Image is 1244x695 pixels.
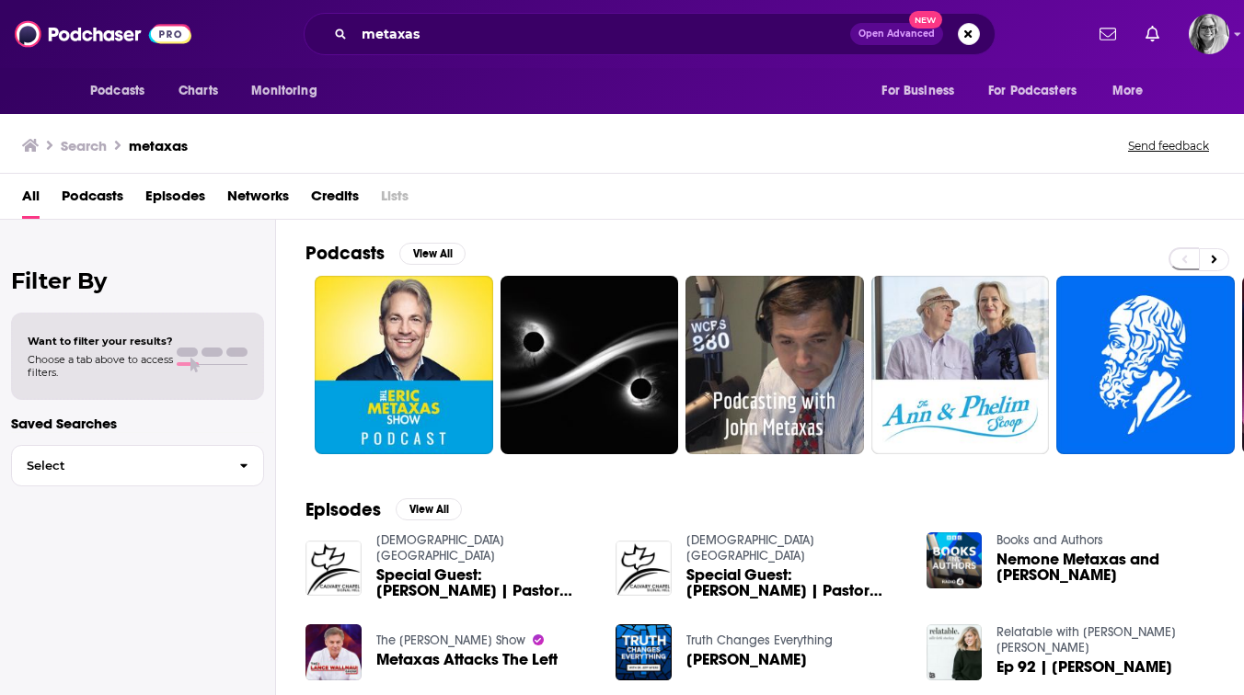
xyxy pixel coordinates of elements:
[145,181,205,219] a: Episodes
[304,13,996,55] div: Search podcasts, credits, & more...
[1100,74,1167,108] button: open menu
[376,567,594,598] span: Special Guest: [PERSON_NAME] | Pastor [PERSON_NAME] & [PERSON_NAME]
[376,532,504,564] a: Calvary Chapel Signal Hill
[1123,138,1215,154] button: Send feedback
[686,632,833,648] a: Truth Changes Everything
[62,181,123,219] a: Podcasts
[927,532,983,588] img: Nemone Metaxas and Raymond Antrobus
[305,498,462,521] a: EpisodesView All
[909,11,942,28] span: New
[996,552,1215,583] span: Nemone Metaxas and [PERSON_NAME]
[11,268,264,294] h2: Filter By
[927,624,983,680] img: Ep 92 | Eric Metaxas
[311,181,359,219] a: Credits
[61,137,107,154] h3: Search
[1112,78,1144,104] span: More
[1189,14,1229,54] button: Show profile menu
[305,498,381,521] h2: Episodes
[22,181,40,219] a: All
[399,243,466,265] button: View All
[1138,18,1167,50] a: Show notifications dropdown
[686,652,807,667] a: Eric Metaxas
[305,242,385,265] h2: Podcasts
[305,624,362,680] img: Metaxas Attacks The Left
[179,78,218,104] span: Charts
[686,567,904,598] a: Special Guest: Eric Metaxas | Pastor James Kaddis & Eric Metaxas
[686,652,807,667] span: [PERSON_NAME]
[305,242,466,265] a: PodcastsView All
[251,78,317,104] span: Monitoring
[376,632,525,648] a: The Lance Wallnau Show
[996,659,1172,675] a: Ep 92 | Eric Metaxas
[381,181,409,219] span: Lists
[996,532,1103,548] a: Books and Authors
[858,29,935,39] span: Open Advanced
[850,23,943,45] button: Open AdvancedNew
[988,78,1077,104] span: For Podcasters
[996,659,1172,675] span: Ep 92 | [PERSON_NAME]
[396,498,462,520] button: View All
[376,567,594,598] a: Special Guest: Eric Metaxas | Pastor James Kaddis & Eric Metaxas
[15,17,191,51] img: Podchaser - Follow, Share and Rate Podcasts
[238,74,340,108] button: open menu
[996,552,1215,583] a: Nemone Metaxas and Raymond Antrobus
[976,74,1103,108] button: open menu
[869,74,977,108] button: open menu
[305,541,362,597] img: Special Guest: Eric Metaxas | Pastor James Kaddis & Eric Metaxas
[90,78,144,104] span: Podcasts
[1189,14,1229,54] img: User Profile
[129,137,188,154] h3: metaxas
[167,74,229,108] a: Charts
[12,460,225,472] span: Select
[28,335,173,347] span: Want to filter your results?
[354,19,850,49] input: Search podcasts, credits, & more...
[376,652,558,667] a: Metaxas Attacks The Left
[686,567,904,598] span: Special Guest: [PERSON_NAME] | Pastor [PERSON_NAME] & [PERSON_NAME]
[881,78,954,104] span: For Business
[77,74,168,108] button: open menu
[11,445,264,486] button: Select
[1092,18,1123,50] a: Show notifications dropdown
[1189,14,1229,54] span: Logged in as KRobison
[11,415,264,432] p: Saved Searches
[227,181,289,219] a: Networks
[616,541,672,597] img: Special Guest: Eric Metaxas | Pastor James Kaddis & Eric Metaxas
[28,353,173,379] span: Choose a tab above to access filters.
[616,624,672,680] img: Eric Metaxas
[686,532,814,564] a: Calvary Chapel Signal Hill
[996,624,1176,655] a: Relatable with Allie Beth Stuckey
